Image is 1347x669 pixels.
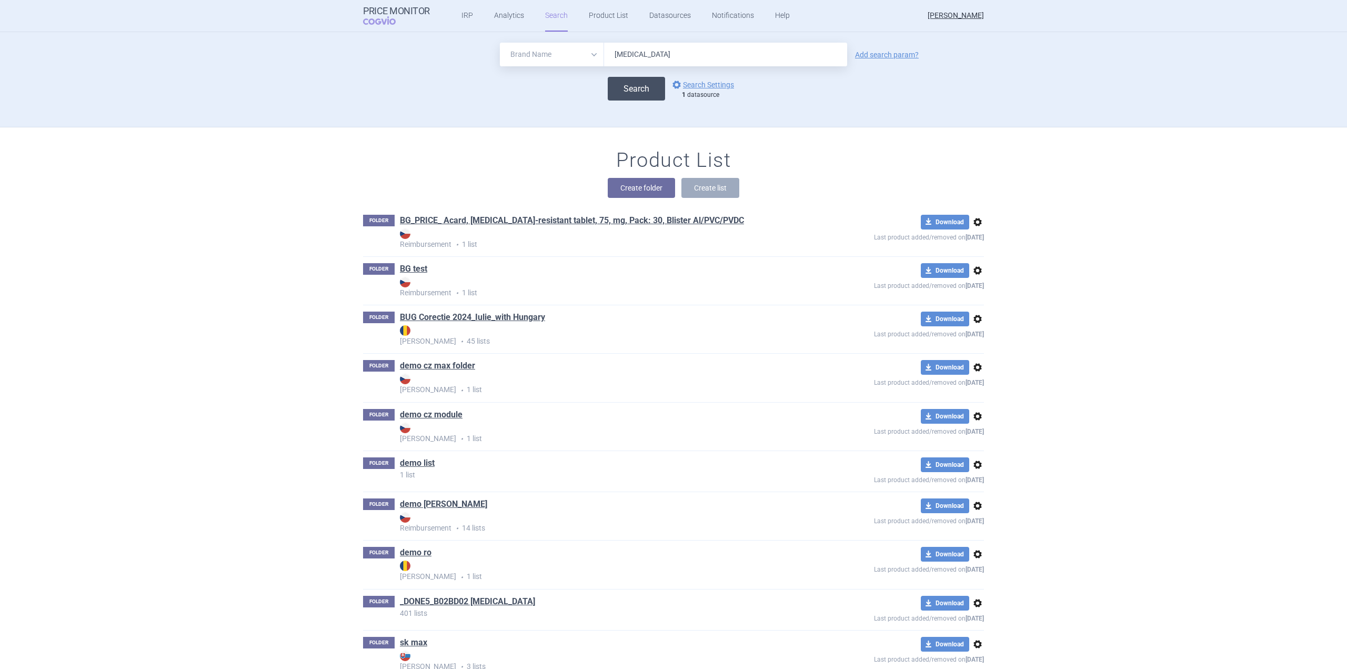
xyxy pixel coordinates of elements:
[966,566,984,573] strong: [DATE]
[400,360,475,372] a: demo cz max folder
[670,78,734,91] a: Search Settings
[966,615,984,622] strong: [DATE]
[855,51,919,58] a: Add search param?
[400,325,798,345] strong: [PERSON_NAME]
[921,360,969,375] button: Download
[363,215,395,226] p: FOLDER
[363,596,395,607] p: FOLDER
[400,263,427,277] h1: BG test
[400,637,427,648] a: sk max
[966,656,984,663] strong: [DATE]
[363,16,410,25] span: COGVIO
[400,423,798,443] strong: [PERSON_NAME]
[363,637,395,648] p: FOLDER
[400,498,487,510] a: demo [PERSON_NAME]
[451,523,462,534] i: •
[921,263,969,278] button: Download
[966,282,984,289] strong: [DATE]
[798,326,984,340] p: Last product added/removed on
[400,512,410,523] img: CZ
[682,91,686,98] strong: 1
[400,457,435,471] h1: demo list
[400,277,798,297] strong: Reimbursement
[798,229,984,243] p: Last product added/removed on
[400,360,475,374] h1: demo cz max folder
[608,77,665,101] button: Search
[966,517,984,525] strong: [DATE]
[798,562,984,575] p: Last product added/removed on
[456,385,467,396] i: •
[363,312,395,323] p: FOLDER
[363,409,395,421] p: FOLDER
[921,457,969,472] button: Download
[400,423,798,444] p: 1 list
[798,375,984,388] p: Last product added/removed on
[921,498,969,513] button: Download
[400,596,535,610] h1: _DONE5_B02BD02 COAGULATION FACTOR VIII
[798,611,984,624] p: Last product added/removed on
[400,547,431,558] a: demo ro
[400,457,435,469] a: demo list
[798,278,984,291] p: Last product added/removed on
[966,379,984,386] strong: [DATE]
[456,336,467,347] i: •
[400,325,798,347] p: 45 lists
[921,215,969,229] button: Download
[400,228,798,250] p: 1 list
[921,637,969,652] button: Download
[798,424,984,437] p: Last product added/removed on
[400,512,798,532] strong: Reimbursement
[363,263,395,275] p: FOLDER
[456,572,467,583] i: •
[363,6,430,26] a: Price MonitorCOGVIO
[400,596,535,607] a: _DONE5_B02BD02 [MEDICAL_DATA]
[400,471,798,478] p: 1 list
[400,228,798,248] strong: Reimbursement
[400,228,410,239] img: CZ
[400,498,487,512] h1: demo reim
[400,277,410,287] img: CZ
[966,331,984,338] strong: [DATE]
[400,561,798,582] p: 1 list
[616,148,731,173] h1: Product List
[608,178,675,198] button: Create folder
[451,239,462,250] i: •
[363,547,395,558] p: FOLDER
[681,178,739,198] button: Create list
[400,312,545,325] h1: BUG Corectie 2024_Iulie_with Hungary
[400,547,431,561] h1: demo ro
[400,651,410,661] img: SK
[921,312,969,326] button: Download
[363,498,395,510] p: FOLDER
[966,234,984,241] strong: [DATE]
[921,596,969,611] button: Download
[400,325,410,336] img: RO
[921,547,969,562] button: Download
[400,637,427,651] h1: sk max
[363,6,430,16] strong: Price Monitor
[682,91,739,99] div: datasource
[798,652,984,665] p: Last product added/removed on
[400,263,427,275] a: BG test
[966,476,984,484] strong: [DATE]
[400,215,744,226] a: BG_PRICE_ Acard, [MEDICAL_DATA]-resistant tablet, 75, mg, Pack: 30, Blister Al/PVC/PVDC
[921,409,969,424] button: Download
[400,374,410,384] img: CZ
[400,610,798,617] p: 401 lists
[400,374,798,395] p: 1 list
[363,457,395,469] p: FOLDER
[400,409,463,421] a: demo cz module
[400,561,410,571] img: RO
[966,428,984,435] strong: [DATE]
[400,374,798,394] strong: [PERSON_NAME]
[363,360,395,372] p: FOLDER
[451,288,462,298] i: •
[400,277,798,298] p: 1 list
[456,434,467,444] i: •
[798,472,984,485] p: Last product added/removed on
[400,215,744,228] h1: BG_PRICE_ Acard, Gastro-resistant tablet, 75, mg, Pack: 30, Blister Al/PVC/PVDC
[400,561,798,581] strong: [PERSON_NAME]
[400,423,410,433] img: CZ
[798,513,984,526] p: Last product added/removed on
[400,312,545,323] a: BUG Corectie 2024_Iulie_with Hungary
